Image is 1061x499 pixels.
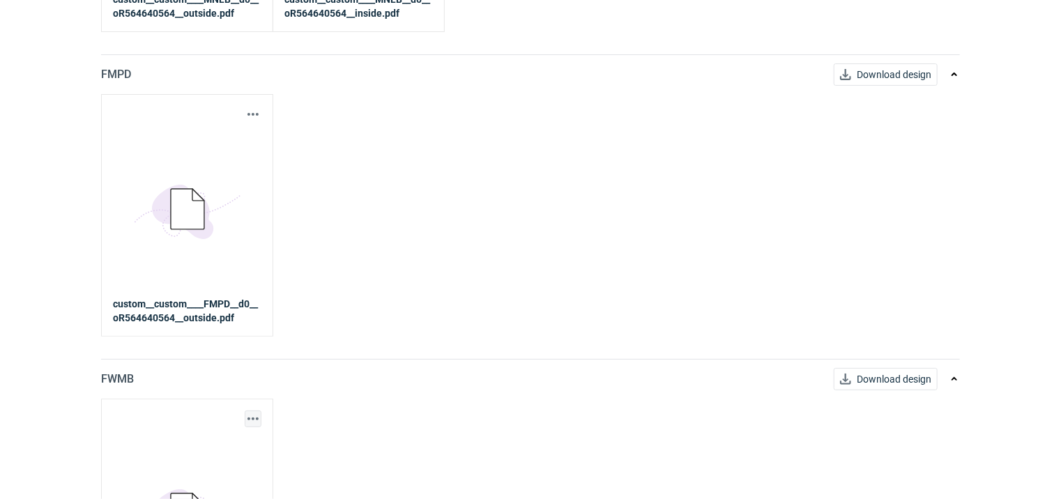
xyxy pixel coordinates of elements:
p: FWMB [101,371,134,387]
button: Actions [245,410,261,427]
p: FMPD [101,66,131,83]
button: Download design [834,63,938,86]
button: Actions [245,106,261,123]
button: Download design [834,368,938,390]
span: Download design [857,374,931,384]
span: Download design [857,70,931,79]
strong: custom__custom____FMPD__d0__oR564640564__outside.pdf [113,297,261,325]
